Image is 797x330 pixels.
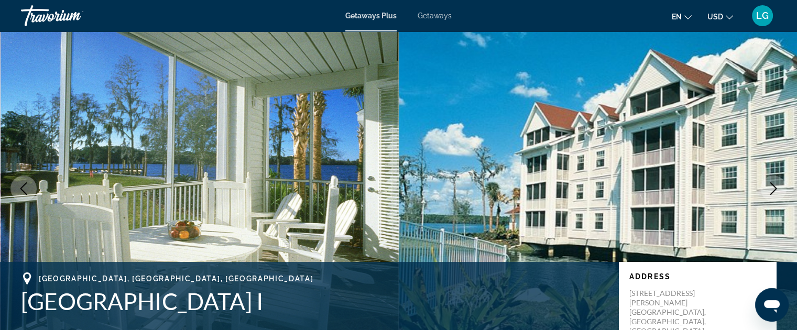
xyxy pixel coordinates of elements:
button: User Menu [749,5,776,27]
span: LG [756,10,769,21]
span: en [672,13,682,21]
button: Change currency [707,9,733,24]
a: Travorium [21,2,126,29]
span: USD [707,13,723,21]
p: Address [629,272,766,281]
span: [GEOGRAPHIC_DATA], [GEOGRAPHIC_DATA], [GEOGRAPHIC_DATA] [39,274,313,283]
h1: [GEOGRAPHIC_DATA] I [21,288,608,315]
iframe: Botón para iniciar la ventana de mensajería [755,288,789,322]
button: Change language [672,9,692,24]
a: Getaways [418,12,452,20]
a: Getaways Plus [345,12,397,20]
button: Previous image [10,175,37,202]
button: Next image [760,175,787,202]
